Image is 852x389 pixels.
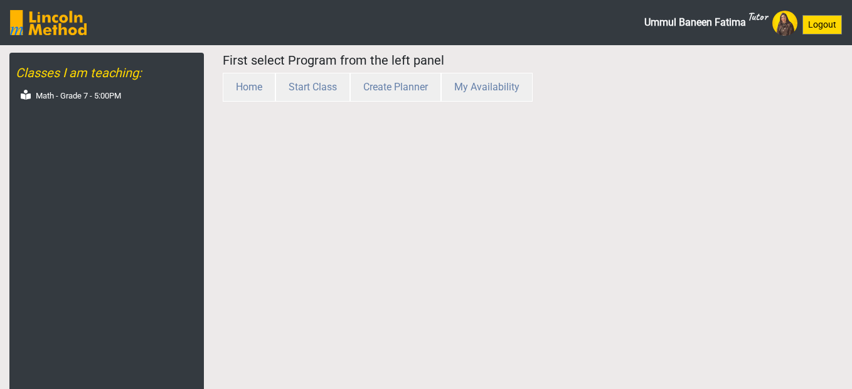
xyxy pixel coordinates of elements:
[223,73,275,102] button: Home
[644,10,767,35] span: Ummul Baneen Fatima
[441,81,533,93] a: My Availability
[223,53,843,68] h5: First select Program from the left panel
[747,9,767,23] sup: Tutor
[275,81,350,93] a: Start Class
[441,73,533,102] button: My Availability
[802,15,842,35] button: Logout
[350,81,441,93] a: Create Planner
[16,65,204,80] h5: Classes I am teaching:
[275,73,350,102] button: Start Class
[772,11,797,36] img: Avatar
[350,73,441,102] button: Create Planner
[10,10,87,35] img: SGY6awQAAAABJRU5ErkJggg==
[223,81,275,93] a: Home
[36,90,121,102] label: Math - Grade 7 - 5:00PM
[16,85,204,110] a: Math - Grade 7 - 5:00PM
